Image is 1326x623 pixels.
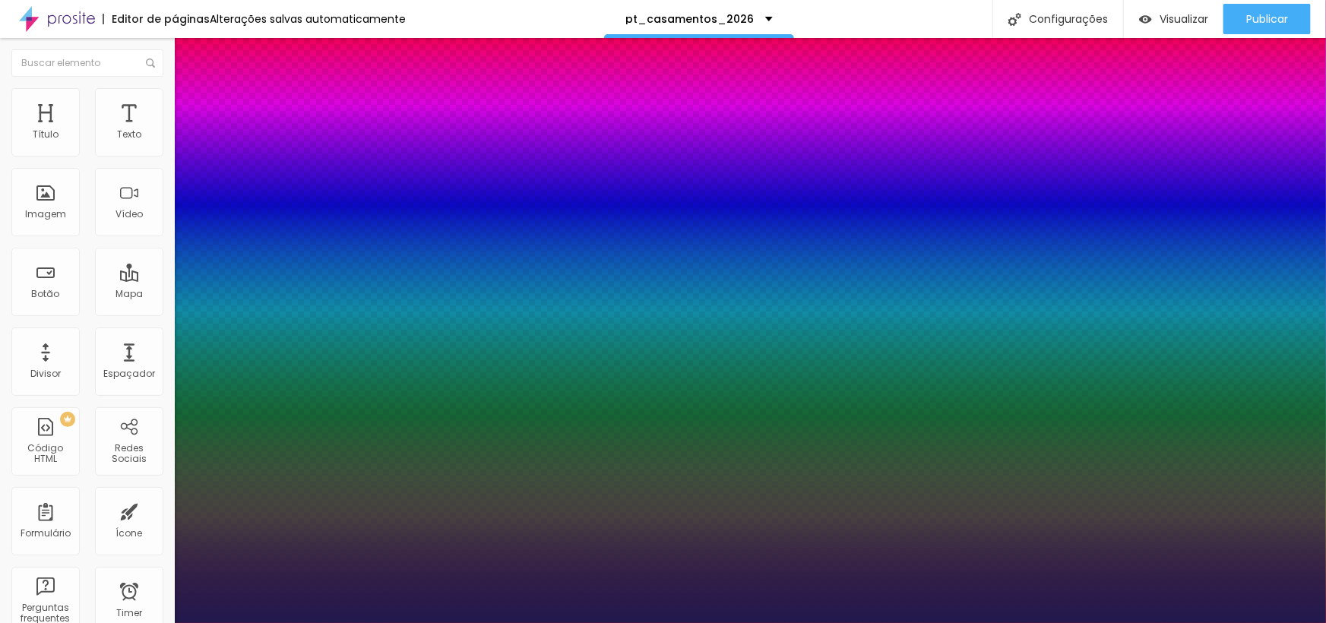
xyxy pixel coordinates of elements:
div: Texto [117,129,141,140]
div: Alterações salvas automaticamente [210,14,406,24]
span: Visualizar [1160,13,1208,25]
span: Publicar [1246,13,1288,25]
div: Título [33,129,59,140]
input: Buscar elemento [11,49,163,77]
div: Formulário [21,528,71,539]
div: Imagem [25,209,66,220]
div: Ícone [116,528,143,539]
button: Publicar [1223,4,1311,34]
img: Icone [146,59,155,68]
p: pt_casamentos_2026 [625,14,754,24]
div: Mapa [116,289,143,299]
button: Visualizar [1124,4,1223,34]
img: Icone [1008,13,1021,26]
div: Botão [32,289,60,299]
div: Redes Sociais [99,443,159,465]
img: view-1.svg [1139,13,1152,26]
div: Editor de páginas [103,14,210,24]
div: Vídeo [116,209,143,220]
div: Espaçador [103,368,155,379]
div: Timer [116,608,142,618]
div: Divisor [30,368,61,379]
div: Código HTML [15,443,75,465]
